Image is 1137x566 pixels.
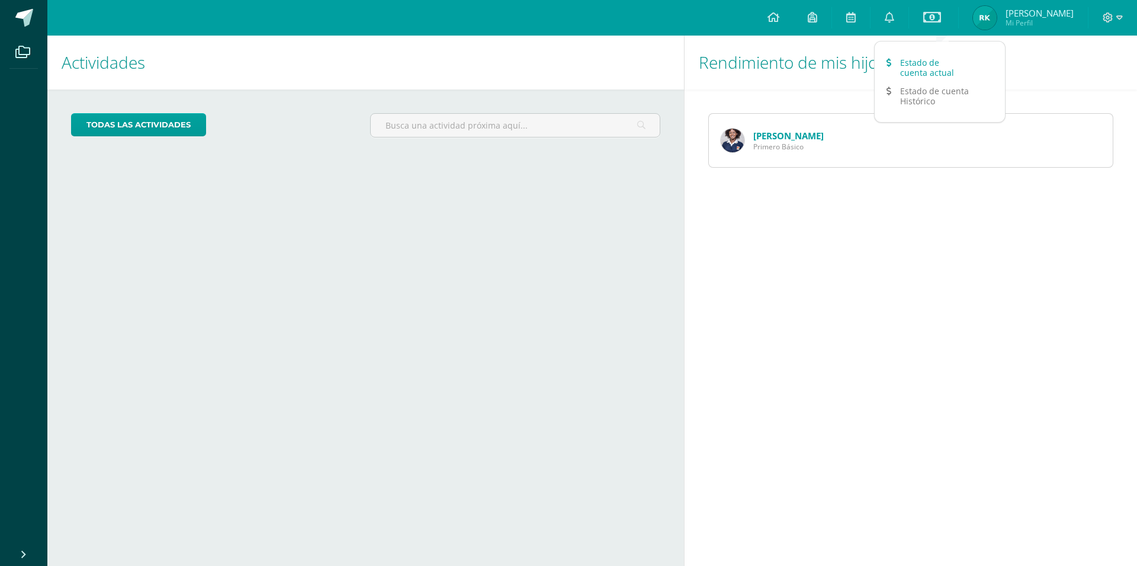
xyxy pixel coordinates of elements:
a: Estado de cuenta actual [875,53,1005,82]
a: Estado de cuenta Histórico [875,82,1005,110]
input: Busca una actividad próxima aquí... [371,114,659,137]
span: Primero Básico [753,142,824,152]
a: [PERSON_NAME] [753,130,824,142]
span: Mi Perfil [1006,18,1074,28]
img: d5014aa9c50899f30bb728a1957f0dda.png [973,6,997,30]
h1: Actividades [62,36,670,89]
span: [PERSON_NAME] [1006,7,1074,19]
img: 670c4268e0263b67c0100bf83280b59f.png [721,129,744,152]
a: todas las Actividades [71,113,206,136]
h1: Rendimiento de mis hijos [699,36,1123,89]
